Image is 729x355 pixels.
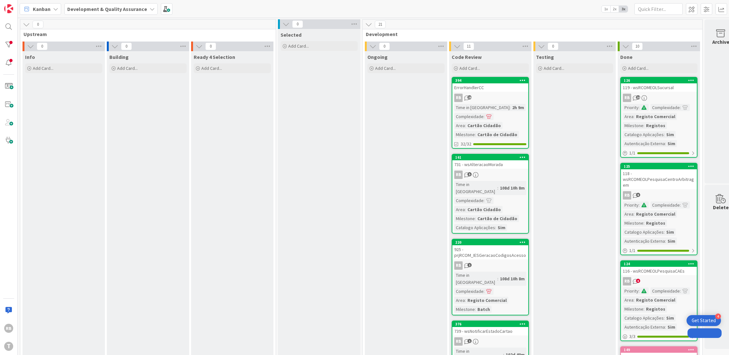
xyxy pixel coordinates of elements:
[621,163,697,189] div: 125118 - wsRCOMEOLPesquisaCentroArbitragem
[32,21,43,28] span: 0
[375,65,396,71] span: Add Card...
[602,6,610,12] span: 1x
[205,42,216,50] span: 0
[466,206,503,213] div: Cartão Cidadão
[484,197,484,204] span: :
[465,206,466,213] span: :
[621,163,697,169] div: 125
[454,104,510,111] div: Time in [GEOGRAPHIC_DATA]
[643,122,644,129] span: :
[455,322,528,326] div: 376
[665,131,676,138] div: Sim
[621,94,697,102] div: RB
[713,203,729,211] div: Delete
[629,150,635,156] span: 1 / 1
[665,238,666,245] span: :
[452,154,528,169] div: 161731 - wsAlteracaoMorada
[624,262,697,266] div: 124
[621,347,697,353] div: 149
[623,238,665,245] div: Autenticação Externa
[623,140,665,147] div: Autenticação Externa
[544,65,564,71] span: Add Card...
[621,261,697,267] div: 124
[467,95,472,99] span: 18
[639,201,640,209] span: :
[548,42,558,50] span: 0
[620,54,632,60] span: Done
[497,275,498,282] span: :
[623,220,643,227] div: Milestone
[621,78,697,83] div: 126
[623,287,639,294] div: Priority
[375,21,386,28] span: 21
[651,201,680,209] div: Complexidade
[644,122,667,129] div: Registos
[666,323,677,331] div: Sim
[665,323,666,331] span: :
[495,224,496,231] span: :
[644,305,667,313] div: Registos
[665,314,676,322] div: Sim
[454,224,495,231] div: Catalogo Aplicações
[680,287,681,294] span: :
[4,4,13,13] img: Visit kanbanzone.com
[651,104,680,111] div: Complexidade
[633,296,634,304] span: :
[639,104,640,111] span: :
[121,42,132,50] span: 0
[467,339,472,343] span: 1
[633,210,634,218] span: :
[33,5,51,13] span: Kanban
[454,94,463,102] div: RB
[623,210,633,218] div: Area
[201,65,222,71] span: Add Card...
[621,149,697,157] div: 1/1
[288,43,309,49] span: Add Card...
[461,141,471,147] span: 32/32
[454,288,484,295] div: Complexidade
[621,191,697,200] div: RB
[484,288,484,295] span: :
[628,65,649,71] span: Add Card...
[634,296,677,304] div: Registo Comercial
[624,348,697,352] div: 149
[452,321,528,335] div: 376739 - wsNotificarEstadoCartao
[454,181,497,195] div: Time in [GEOGRAPHIC_DATA]
[619,6,628,12] span: 3x
[4,342,13,351] div: T
[666,140,677,147] div: Sim
[621,277,697,285] div: RB
[465,297,466,304] span: :
[452,239,528,259] div: 220925 - prjRCOM_IESGeracaoCodigosAcesso
[623,104,639,111] div: Priority
[634,3,683,15] input: Quick Filter...
[459,65,480,71] span: Add Card...
[452,327,528,335] div: 739 - wsNotificarEstadoCartao
[454,122,465,129] div: Area
[664,131,665,138] span: :
[23,31,268,37] span: Upstream
[454,337,463,346] div: RB
[511,104,526,111] div: 2h 9m
[510,104,511,111] span: :
[452,245,528,259] div: 925 - prjRCOM_IESGeracaoCodigosAcesso
[643,305,644,313] span: :
[623,113,633,120] div: Area
[452,171,528,179] div: RB
[454,297,465,304] div: Area
[194,54,235,60] span: Ready 4 Selection
[463,42,474,50] span: 11
[497,184,498,192] span: :
[455,78,528,83] div: 394
[466,122,503,129] div: Cartão Cidadão
[623,94,631,102] div: RB
[623,191,631,200] div: RB
[467,172,472,176] span: 5
[454,272,497,286] div: Time in [GEOGRAPHIC_DATA]
[623,296,633,304] div: Area
[37,42,48,50] span: 0
[466,297,508,304] div: Registo Comercial
[623,122,643,129] div: Milestone
[4,324,13,333] div: RB
[454,131,475,138] div: Milestone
